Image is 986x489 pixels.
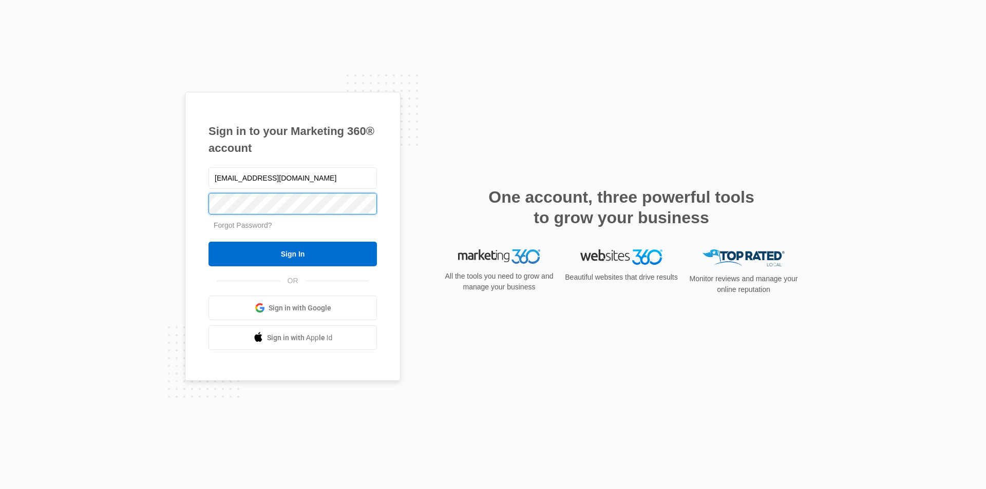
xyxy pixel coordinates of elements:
h2: One account, three powerful tools to grow your business [485,187,757,228]
h1: Sign in to your Marketing 360® account [208,123,377,157]
input: Sign In [208,242,377,266]
a: Sign in with Apple Id [208,325,377,350]
p: Monitor reviews and manage your online reputation [686,273,801,295]
span: Sign in with Apple Id [267,332,333,343]
input: Email [208,167,377,189]
img: Marketing 360 [458,249,540,264]
p: Beautiful websites that drive results [564,272,679,283]
img: Websites 360 [580,249,662,264]
p: All the tools you need to grow and manage your business [442,271,557,292]
a: Sign in with Google [208,296,377,320]
a: Forgot Password? [214,221,272,229]
img: Top Rated Local [703,249,785,266]
span: Sign in with Google [269,303,331,314]
span: OR [280,276,306,286]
